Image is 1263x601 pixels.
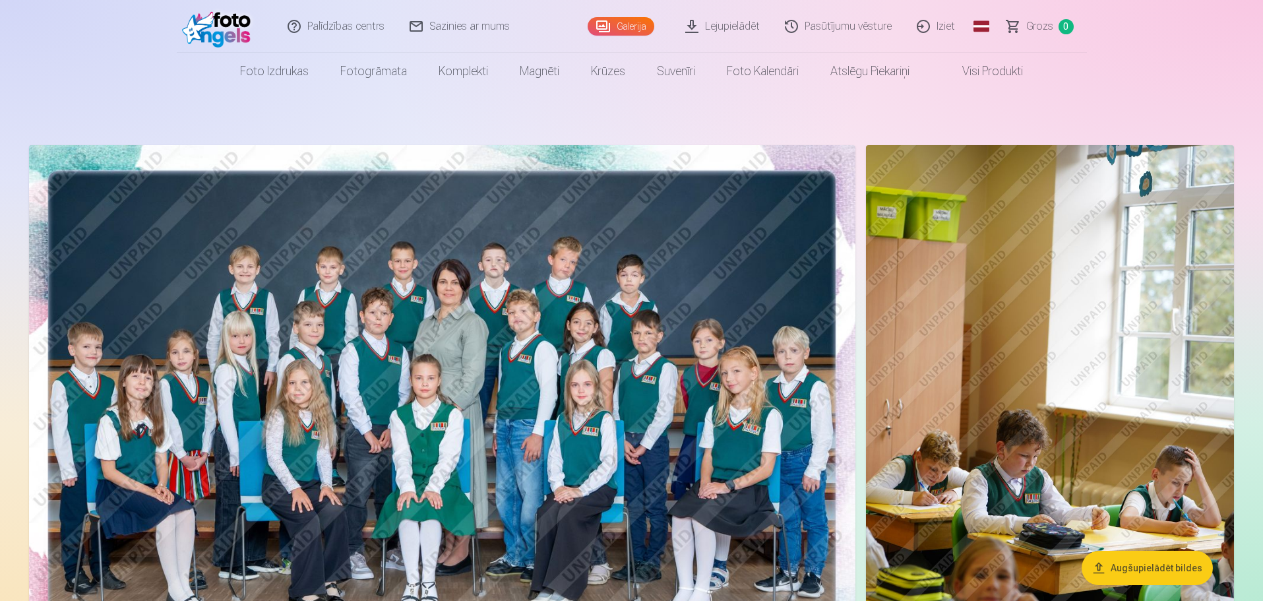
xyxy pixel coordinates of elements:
a: Krūzes [575,53,641,90]
span: 0 [1059,19,1074,34]
a: Fotogrāmata [324,53,423,90]
a: Visi produkti [925,53,1039,90]
a: Foto kalendāri [711,53,815,90]
button: Augšupielādēt bildes [1082,551,1213,585]
a: Foto izdrukas [224,53,324,90]
a: Galerija [588,17,654,36]
a: Suvenīri [641,53,711,90]
img: /fa1 [182,5,258,47]
span: Grozs [1026,18,1053,34]
a: Komplekti [423,53,504,90]
a: Atslēgu piekariņi [815,53,925,90]
a: Magnēti [504,53,575,90]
